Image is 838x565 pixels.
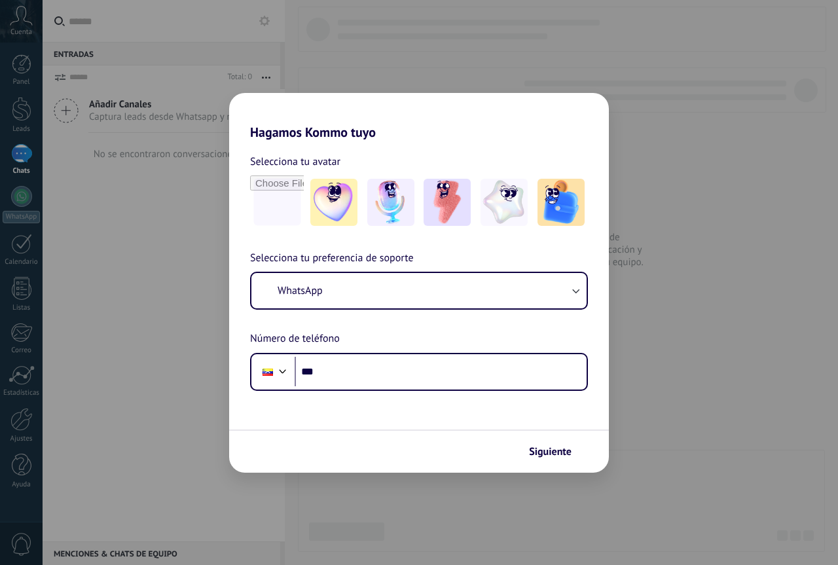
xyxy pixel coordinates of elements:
[255,358,280,386] div: Venezuela: + 58
[250,331,340,348] span: Número de teléfono
[481,179,528,226] img: -4.jpeg
[424,179,471,226] img: -3.jpeg
[537,179,585,226] img: -5.jpeg
[251,273,587,308] button: WhatsApp
[367,179,414,226] img: -2.jpeg
[250,250,414,267] span: Selecciona tu preferencia de soporte
[310,179,357,226] img: -1.jpeg
[278,284,323,297] span: WhatsApp
[523,441,589,463] button: Siguiente
[229,93,609,140] h2: Hagamos Kommo tuyo
[529,447,572,456] span: Siguiente
[250,153,340,170] span: Selecciona tu avatar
